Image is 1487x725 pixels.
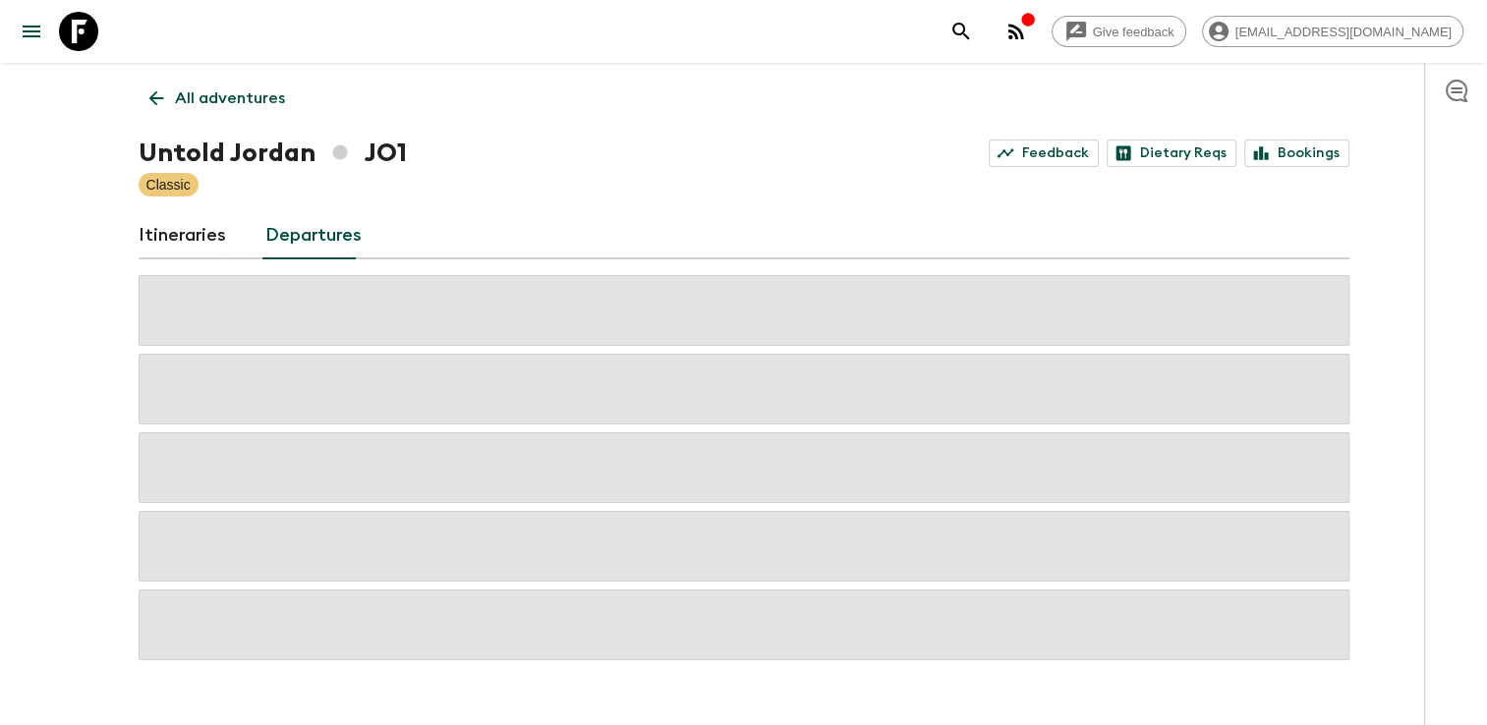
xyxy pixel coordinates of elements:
span: [EMAIL_ADDRESS][DOMAIN_NAME] [1225,25,1462,39]
div: [EMAIL_ADDRESS][DOMAIN_NAME] [1202,16,1463,47]
a: All adventures [139,79,296,118]
a: Departures [265,212,362,259]
a: Feedback [989,139,1099,167]
p: Classic [146,175,191,195]
span: Give feedback [1082,25,1185,39]
a: Dietary Reqs [1107,139,1236,167]
button: menu [12,12,51,51]
a: Itineraries [139,212,226,259]
a: Give feedback [1052,16,1186,47]
a: Bookings [1244,139,1349,167]
p: All adventures [175,86,285,110]
h1: Untold Jordan JO1 [139,134,407,173]
button: search adventures [942,12,981,51]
